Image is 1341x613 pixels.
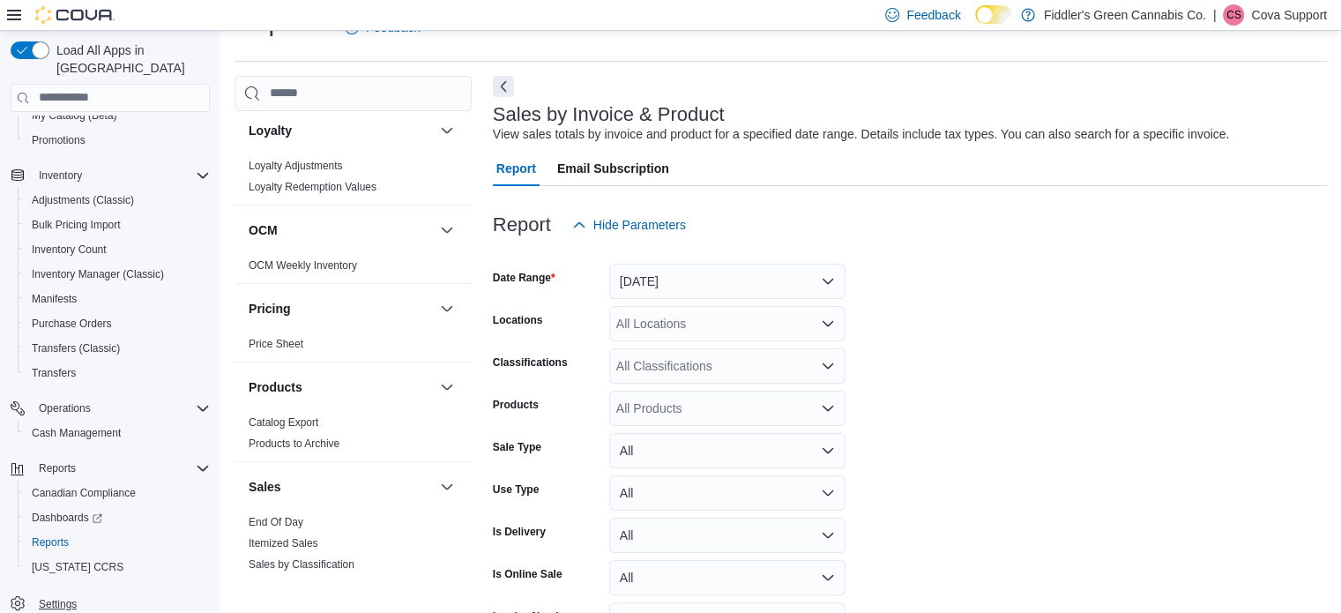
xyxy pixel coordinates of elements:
button: Inventory [4,163,217,188]
button: Promotions [18,128,217,153]
label: Products [493,398,539,412]
span: Inventory Manager (Classic) [32,267,164,281]
span: Transfers (Classic) [32,341,120,355]
label: Sale Type [493,440,541,454]
button: Bulk Pricing Import [18,213,217,237]
a: Inventory Count [25,239,114,260]
span: OCM Weekly Inventory [249,258,357,273]
p: | [1213,4,1217,26]
button: Open list of options [821,317,835,331]
button: All [609,518,846,553]
button: Reports [4,456,217,481]
h3: Sales [249,478,281,496]
span: Loyalty Adjustments [249,159,343,173]
button: Transfers (Classic) [18,336,217,361]
button: OCM [436,220,458,241]
h3: OCM [249,221,278,239]
a: My Catalog (Beta) [25,105,124,126]
button: OCM [249,221,433,239]
a: Canadian Compliance [25,482,143,504]
span: Inventory [32,165,210,186]
a: Adjustments (Classic) [25,190,141,211]
span: Operations [39,401,91,415]
input: Dark Mode [975,5,1012,24]
span: Catalog Export [249,415,318,430]
span: Dashboards [25,507,210,528]
span: Operations [32,398,210,419]
span: Adjustments (Classic) [25,190,210,211]
a: [US_STATE] CCRS [25,557,130,578]
button: Loyalty [436,120,458,141]
button: Reports [18,530,217,555]
button: Products [249,378,433,396]
button: Reports [32,458,83,479]
button: Next [493,76,514,97]
span: Dashboards [32,511,102,525]
span: Reports [32,535,69,549]
span: CS [1226,4,1241,26]
button: Inventory Count [18,237,217,262]
span: Load All Apps in [GEOGRAPHIC_DATA] [49,41,210,77]
button: Products [436,377,458,398]
span: Bulk Pricing Import [25,214,210,235]
span: Products to Archive [249,437,339,451]
span: Price Sheet [249,337,303,351]
a: Promotions [25,130,93,151]
span: Reports [39,461,76,475]
button: Operations [4,396,217,421]
span: Manifests [32,292,77,306]
button: Hide Parameters [565,207,693,243]
span: Itemized Sales [249,536,318,550]
label: Is Delivery [493,525,546,539]
span: My Catalog (Beta) [32,108,117,123]
a: Inventory Manager (Classic) [25,264,171,285]
button: Operations [32,398,98,419]
span: Washington CCRS [25,557,210,578]
span: Email Subscription [557,151,669,186]
span: Transfers [25,363,210,384]
span: Settings [39,597,77,611]
div: Products [235,412,472,461]
button: Transfers [18,361,217,385]
button: [DATE] [609,264,846,299]
button: Sales [436,476,458,497]
label: Locations [493,313,543,327]
button: [US_STATE] CCRS [18,555,217,579]
span: Sales by Classification [249,557,354,572]
button: Sales [249,478,433,496]
span: Transfers (Classic) [25,338,210,359]
a: End Of Day [249,516,303,528]
div: OCM [235,255,472,283]
a: Catalog Export [249,416,318,429]
div: Pricing [235,333,472,362]
label: Classifications [493,355,568,370]
a: Transfers [25,363,83,384]
button: Open list of options [821,401,835,415]
span: Adjustments (Classic) [32,193,134,207]
button: Pricing [249,300,433,318]
span: Purchase Orders [32,317,112,331]
span: Reports [25,532,210,553]
a: Manifests [25,288,84,310]
button: Canadian Compliance [18,481,217,505]
a: Bulk Pricing Import [25,214,128,235]
button: Adjustments (Classic) [18,188,217,213]
a: Loyalty Redemption Values [249,181,376,193]
img: Cova [35,6,115,24]
a: OCM Weekly Inventory [249,259,357,272]
h3: Sales by Invoice & Product [493,104,725,125]
span: Dark Mode [975,24,976,25]
a: Cash Management [25,422,128,444]
span: Inventory Manager (Classic) [25,264,210,285]
h3: Pricing [249,300,290,318]
button: Cash Management [18,421,217,445]
div: View sales totals by invoice and product for a specified date range. Details include tax types. Y... [493,125,1230,144]
button: Manifests [18,287,217,311]
span: Reports [32,458,210,479]
button: Open list of options [821,359,835,373]
span: End Of Day [249,515,303,529]
span: Transfers [32,366,76,380]
a: Price Sheet [249,338,303,350]
button: My Catalog (Beta) [18,103,217,128]
h3: Loyalty [249,122,292,139]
